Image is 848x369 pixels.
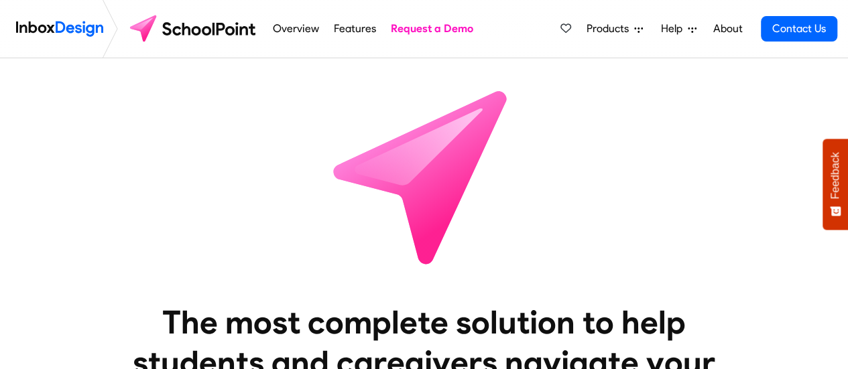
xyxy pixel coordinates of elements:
[387,15,477,42] a: Request a Demo
[829,152,841,199] span: Feedback
[656,15,702,42] a: Help
[269,15,322,42] a: Overview
[304,56,545,297] img: icon_schoolpoint.svg
[823,139,848,230] button: Feedback - Show survey
[330,15,379,42] a: Features
[709,15,746,42] a: About
[123,13,265,45] img: schoolpoint logo
[661,21,688,37] span: Help
[761,16,837,42] a: Contact Us
[587,21,634,37] span: Products
[581,15,648,42] a: Products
